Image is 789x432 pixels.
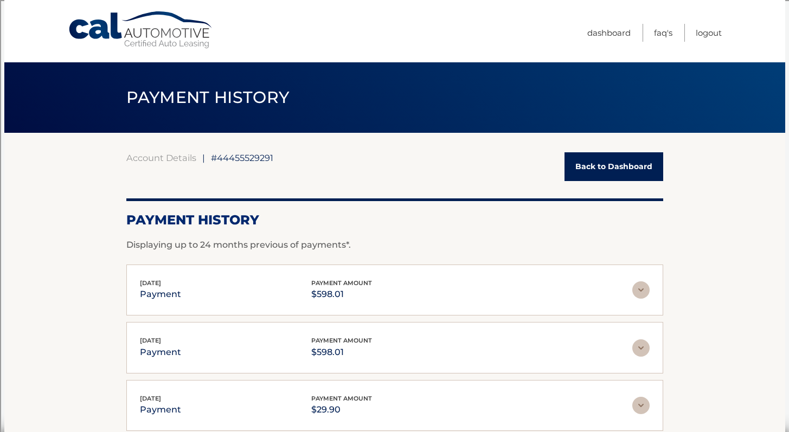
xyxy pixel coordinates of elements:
[211,152,273,163] span: #44455529291
[654,24,672,42] a: FAQ's
[311,345,372,360] p: $598.01
[632,339,650,357] img: accordion-rest.svg
[68,11,214,49] a: Cal Automotive
[126,212,663,228] h2: Payment History
[202,152,205,163] span: |
[140,279,161,287] span: [DATE]
[311,287,372,302] p: $598.01
[311,395,372,402] span: payment amount
[565,152,663,181] a: Back to Dashboard
[140,395,161,402] span: [DATE]
[311,402,372,417] p: $29.90
[140,337,161,344] span: [DATE]
[311,279,372,287] span: payment amount
[587,24,631,42] a: Dashboard
[126,152,196,163] a: Account Details
[126,238,663,252] p: Displaying up to 24 months previous of payments*.
[311,337,372,344] span: payment amount
[696,24,722,42] a: Logout
[126,87,290,107] span: PAYMENT HISTORY
[140,287,181,302] p: payment
[140,345,181,360] p: payment
[140,402,181,417] p: payment
[632,397,650,414] img: accordion-rest.svg
[632,281,650,299] img: accordion-rest.svg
